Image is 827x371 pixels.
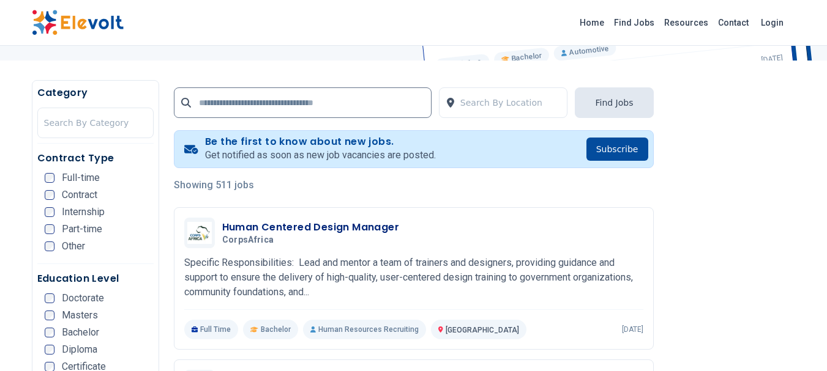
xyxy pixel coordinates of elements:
a: Home [575,13,609,32]
a: Login [754,10,791,35]
h5: Education Level [37,271,154,286]
a: Contact [713,13,754,32]
iframe: Chat Widget [766,312,827,371]
span: CorpsAfrica [222,235,274,246]
a: CorpsAfricaHuman Centered Design ManagerCorpsAfricaSpecific Responsibilities: Lead and mentor a t... [184,218,643,339]
input: Diploma [45,345,54,354]
span: Internship [62,207,105,217]
input: Masters [45,310,54,320]
p: Full Time [184,320,239,339]
input: Doctorate [45,293,54,303]
input: Bachelor [45,328,54,337]
h5: Category [37,86,154,100]
a: Resources [659,13,713,32]
span: Contract [62,190,97,200]
h5: Contract Type [37,151,154,166]
a: Find Jobs [609,13,659,32]
span: Full-time [62,173,100,183]
input: Part-time [45,224,54,234]
p: Showing 511 jobs [174,178,654,193]
input: Full-time [45,173,54,183]
p: Human Resources Recruiting [303,320,426,339]
button: Find Jobs [575,87,653,118]
p: Get notified as soon as new job vacancies are posted. [205,148,436,163]
h4: Be the first to know about new jobs. [205,136,436,148]
input: Internship [45,207,54,217]
button: Subscribe [586,138,648,161]
p: Specific Responsibilities: Lead and mentor a team of trainers and designers, providing guidance a... [184,255,643,299]
span: Part-time [62,224,102,234]
span: Bachelor [261,325,291,334]
p: [DATE] [622,325,643,334]
img: Elevolt [32,10,124,35]
input: Other [45,241,54,251]
span: [GEOGRAPHIC_DATA] [446,326,519,334]
input: Contract [45,190,54,200]
span: Other [62,241,85,251]
span: Masters [62,310,98,320]
span: Diploma [62,345,97,354]
span: Doctorate [62,293,104,303]
span: Bachelor [62,328,99,337]
h3: Human Centered Design Manager [222,220,400,235]
img: CorpsAfrica [187,222,212,244]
